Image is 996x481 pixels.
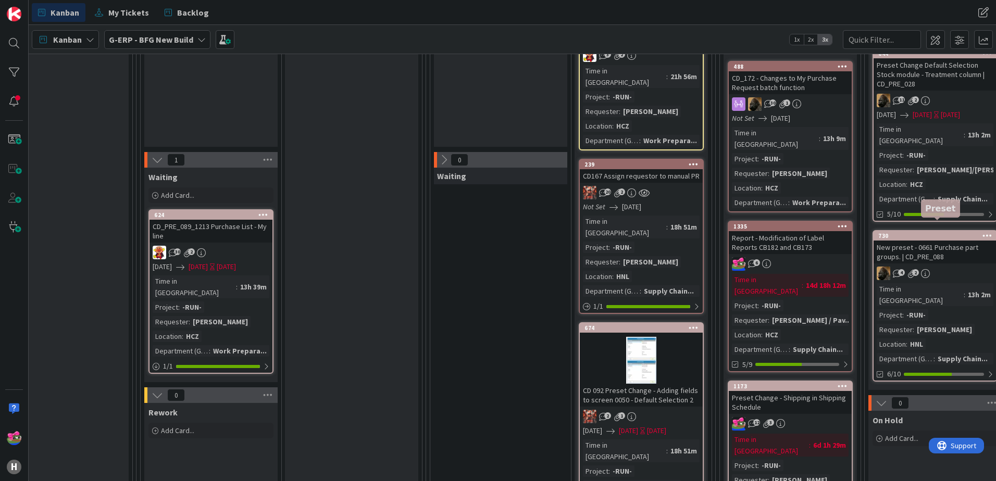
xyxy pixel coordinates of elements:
[189,261,208,272] span: [DATE]
[583,202,605,211] i: Not Set
[809,439,811,451] span: :
[877,353,933,364] div: Department (G-ERP)
[732,182,761,194] div: Location
[768,168,769,179] span: :
[610,465,634,477] div: -RUN-
[22,2,47,14] span: Support
[614,271,632,282] div: HNL
[580,169,703,183] div: CD167 Assign requestor to manual PR
[933,353,935,364] span: :
[729,62,852,94] div: 488CD_172 - Changes to My Purchase Request batch function
[583,91,608,103] div: Project
[161,191,194,200] span: Add Card...
[153,246,166,259] img: LC
[580,300,703,313] div: 1/1
[802,280,803,291] span: :
[729,257,852,271] div: JK
[580,160,703,183] div: 239CD167 Assign requestor to manual PR
[580,410,703,423] div: JK
[167,154,185,166] span: 1
[604,188,611,195] span: 20
[437,171,466,181] span: Waiting
[150,360,272,373] div: 1/1
[610,242,634,253] div: -RUN-
[732,314,768,326] div: Requester
[904,149,928,161] div: -RUN-
[109,34,193,45] b: G-ERP - BFG New Build
[843,30,921,49] input: Quick Filter...
[583,271,612,282] div: Location
[148,172,178,182] span: Waiting
[183,331,202,342] div: HCZ
[819,133,820,144] span: :
[150,210,272,243] div: 624CD_PRE_089_1213 Purchase List - My line
[729,222,852,254] div: 1335Report - Modification of Label Reports CB182 and CB173
[163,361,173,372] span: 1 / 1
[579,12,704,150] a: LCTime in [GEOGRAPHIC_DATA]:21h 56mProject:-RUN-Requester:[PERSON_NAME]Location:HCZDepartment (G-...
[768,314,769,326] span: :
[668,445,700,457] div: 18h 51m
[583,48,596,62] img: LC
[761,182,763,194] span: :
[913,324,914,335] span: :
[614,120,632,132] div: HCZ
[771,113,790,124] span: [DATE]
[732,329,761,340] div: Location
[647,425,666,436] div: [DATE]
[732,274,802,297] div: Time in [GEOGRAPHIC_DATA]
[580,160,703,169] div: 239
[742,359,752,370] span: 5/9
[877,324,913,335] div: Requester
[732,417,745,431] img: JK
[729,71,852,94] div: CD_172 - Changes to My Purchase Request batch function
[732,197,788,208] div: Department (G-ERP)
[583,439,666,462] div: Time in [GEOGRAPHIC_DATA]
[898,269,905,276] span: 4
[912,269,919,276] span: 2
[584,161,703,168] div: 239
[583,425,602,436] span: [DATE]
[158,3,215,22] a: Backlog
[935,193,990,205] div: Supply Chain...
[639,135,641,146] span: :
[580,48,703,62] div: LC
[153,331,182,342] div: Location
[914,324,975,335] div: [PERSON_NAME]
[579,159,704,314] a: 239CD167 Assign requestor to manual PRJKNot Set[DATE]Time in [GEOGRAPHIC_DATA]:18h 51mProject:-RU...
[618,51,625,58] span: 2
[177,6,209,19] span: Backlog
[148,407,178,417] span: Rework
[803,280,849,291] div: 14d 18h 12m
[885,434,918,443] span: Add Card...
[622,201,641,212] span: [DATE]
[898,96,905,103] span: 11
[788,197,790,208] span: :
[877,193,933,205] div: Department (G-ERP)
[182,331,183,342] span: :
[941,109,960,120] div: [DATE]
[964,289,965,300] span: :
[451,154,468,166] span: 0
[174,248,181,255] span: 30
[732,257,745,271] img: JK
[583,186,596,199] img: JK
[583,120,612,132] div: Location
[902,309,904,321] span: :
[763,182,781,194] div: HCZ
[789,344,790,355] span: :
[150,210,272,220] div: 624
[153,275,236,298] div: Time in [GEOGRAPHIC_DATA]
[153,261,172,272] span: [DATE]
[877,149,902,161] div: Project
[729,231,852,254] div: Report - Modification of Label Reports CB182 and CB173
[913,109,932,120] span: [DATE]
[580,323,703,333] div: 674
[877,338,906,350] div: Location
[729,382,852,414] div: 1173Preset Change - Shipping in Shipping Schedule
[904,309,928,321] div: -RUN-
[757,300,759,311] span: :
[668,221,700,233] div: 18h 51m
[150,220,272,243] div: CD_PRE_089_1213 Purchase List - My line
[759,153,783,164] div: -RUN-
[7,460,21,474] div: H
